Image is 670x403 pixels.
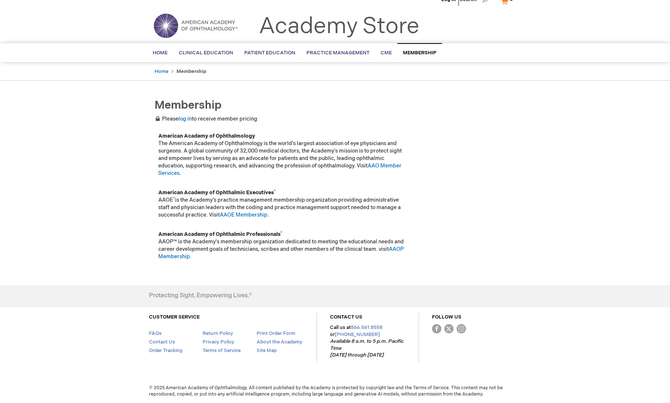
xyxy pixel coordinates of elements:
p: AAOE is the Academy’s practice management membership organization providing administrative staff ... [158,189,408,219]
sup: ® [280,231,282,235]
a: FAQs [149,330,162,336]
span: Practice Management [307,50,369,56]
a: Home [155,68,168,74]
span: Please to receive member pricing [155,116,257,122]
a: [PHONE_NUMBER] [335,332,380,338]
h4: Protecting Sight. Empowering Lives.® [149,292,252,299]
a: Return Policy [203,330,233,336]
a: Privacy Policy [203,339,234,345]
strong: American Academy of Ophthalmic Professionals [158,231,282,237]
a: Terms of Service [203,348,241,354]
span: CME [381,50,392,56]
p: Call us at or [330,324,406,359]
a: Academy Store [259,13,419,40]
strong: American Academy of Ophthalmic Executives [158,189,276,196]
img: Twitter [444,324,454,333]
strong: Membership [177,68,206,74]
a: CUSTOMER SERVICE [149,314,200,320]
span: Patient Education [244,50,295,56]
strong: American Academy of Ophthalmology [158,133,255,139]
img: Facebook [432,324,441,333]
a: Site Map [257,348,277,354]
span: Home [153,50,168,56]
a: 866.561.8558 [351,324,382,330]
a: AAOE Membership [220,212,267,218]
em: Available 8 a.m. to 5 p.m. Pacific Time [DATE] through [DATE] [330,338,403,358]
a: Print Order Form [257,330,295,336]
a: FOLLOW US [432,314,461,320]
a: CONTACT US [330,314,362,320]
span: © 2025 American Academy of Ophthalmology. All content published by the Academy is protected by co... [143,385,527,397]
p: The American Academy of Ophthalmology is the world’s largest association of eye physicians and su... [158,132,408,177]
a: log in [178,116,192,122]
img: instagram [457,324,466,333]
span: Membership [403,50,436,56]
span: Clinical Education [179,50,233,56]
sup: ® [274,189,276,193]
a: Contact Us [149,339,175,345]
span: Membership [155,99,222,112]
sup: ® [173,196,175,201]
a: Order Tracking [149,348,182,354]
a: About the Academy [257,339,302,345]
p: AAOP™ is the Academy's membership organization dedicated to meeting the educational needs and car... [158,231,408,260]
